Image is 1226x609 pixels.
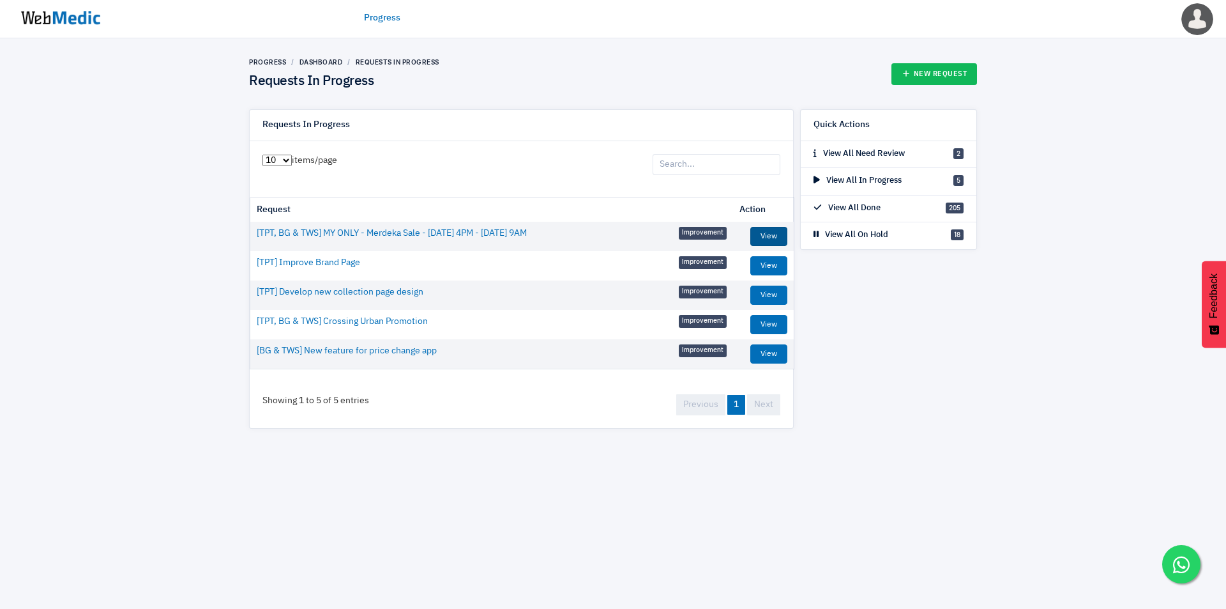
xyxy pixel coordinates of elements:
[727,395,745,415] a: 1
[262,155,292,166] select: items/page
[679,227,727,240] span: Improvement
[249,73,439,90] h4: Requests In Progress
[814,148,905,160] p: View All Need Review
[249,58,286,66] a: Progress
[653,154,780,176] input: Search...
[747,394,780,415] a: Next
[257,286,423,299] a: [TPT] Develop new collection page design
[679,344,727,357] span: Improvement
[250,198,733,222] th: Request
[750,227,787,246] a: View
[679,256,727,269] span: Improvement
[750,256,787,275] a: View
[750,344,787,364] a: View
[257,344,437,358] a: [BG & TWS] New feature for price change app
[364,12,400,25] a: Progress
[249,58,439,67] nav: breadcrumb
[946,203,964,213] span: 205
[951,229,964,240] span: 18
[814,202,881,215] p: View All Done
[356,58,439,66] a: Requests In Progress
[262,119,350,131] h6: Requests In Progress
[953,175,964,186] span: 5
[257,256,360,270] a: [TPT] Improve Brand Page
[1208,274,1220,318] span: Feedback
[891,63,978,85] a: New Request
[250,382,382,420] div: Showing 1 to 5 of 5 entries
[750,315,787,334] a: View
[733,198,794,222] th: Action
[750,286,787,305] a: View
[679,286,727,298] span: Improvement
[814,229,888,242] p: View All On Hold
[814,174,902,187] p: View All In Progress
[257,315,428,328] a: [TPT, BG & TWS] Crossing Urban Promotion
[1202,261,1226,348] button: Feedback - Show survey
[262,154,337,167] label: items/page
[299,58,343,66] a: Dashboard
[676,394,725,415] a: Previous
[679,315,727,328] span: Improvement
[953,148,964,159] span: 2
[257,227,527,240] a: [TPT, BG & TWS] MY ONLY - Merdeka Sale - [DATE] 4PM - [DATE] 9AM
[814,119,870,131] h6: Quick Actions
